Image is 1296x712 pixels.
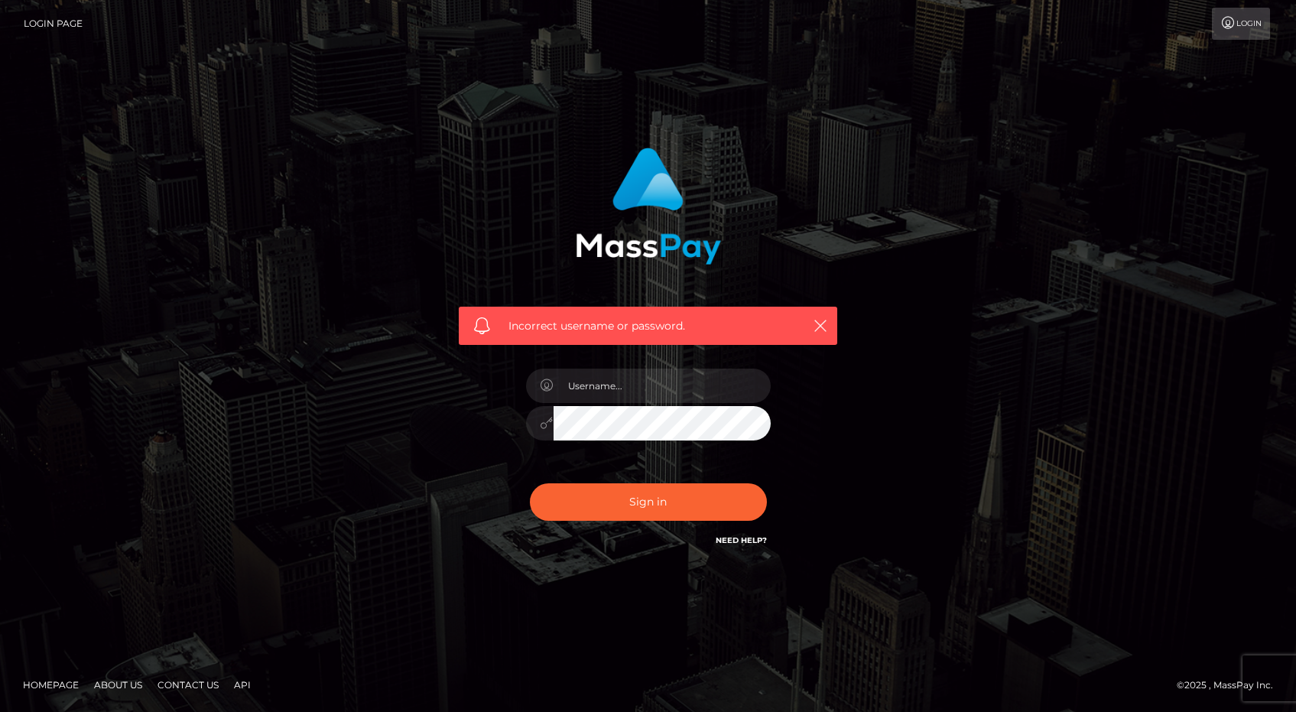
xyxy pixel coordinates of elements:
div: © 2025 , MassPay Inc. [1177,677,1285,694]
a: Homepage [17,673,85,697]
img: MassPay Login [576,148,721,265]
a: Contact Us [151,673,225,697]
a: Need Help? [716,535,767,545]
a: Login Page [24,8,83,40]
a: Login [1212,8,1270,40]
a: About Us [88,673,148,697]
button: Sign in [530,483,767,521]
span: Incorrect username or password. [508,318,788,334]
a: API [228,673,257,697]
input: Username... [554,369,771,403]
